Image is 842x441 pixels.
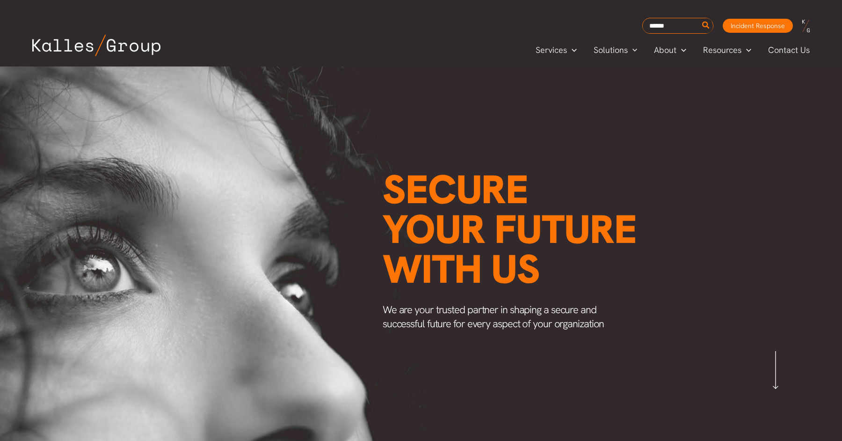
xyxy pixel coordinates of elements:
[695,43,760,57] a: ResourcesMenu Toggle
[536,43,567,57] span: Services
[723,19,793,33] a: Incident Response
[527,42,819,58] nav: Primary Site Navigation
[383,163,637,295] span: Secure your future with us
[741,43,751,57] span: Menu Toggle
[585,43,646,57] a: SolutionsMenu Toggle
[646,43,695,57] a: AboutMenu Toggle
[654,43,676,57] span: About
[527,43,585,57] a: ServicesMenu Toggle
[703,43,741,57] span: Resources
[676,43,686,57] span: Menu Toggle
[760,43,819,57] a: Contact Us
[628,43,638,57] span: Menu Toggle
[567,43,577,57] span: Menu Toggle
[32,35,160,56] img: Kalles Group
[700,18,712,33] button: Search
[594,43,628,57] span: Solutions
[383,303,604,331] span: We are your trusted partner in shaping a secure and successful future for every aspect of your or...
[768,43,810,57] span: Contact Us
